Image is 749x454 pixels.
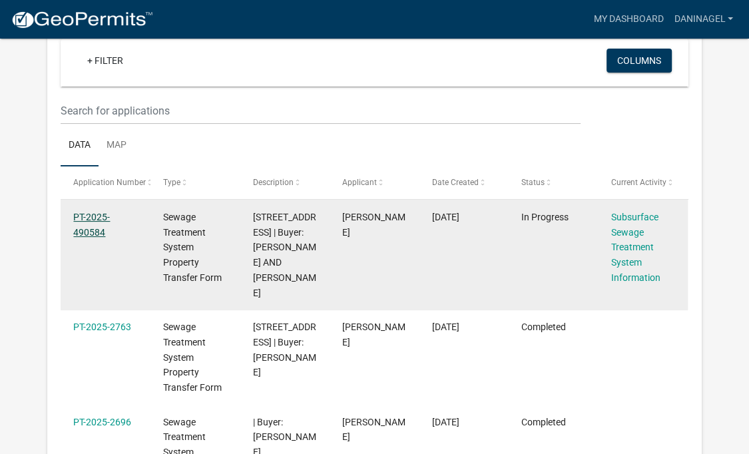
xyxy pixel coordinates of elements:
a: My Dashboard [588,7,668,32]
datatable-header-cell: Date Created [419,166,509,198]
span: 44172 MOSQUITO HEIGHTS RD | Buyer: JEREMY ULMER AND TOSHA ULMER [253,212,316,298]
span: Sewage Treatment System Property Transfer Form [163,322,222,393]
span: Danielle Lynn Nagel [342,417,405,443]
datatable-header-cell: Description [240,166,330,198]
span: Status [521,178,545,187]
a: Subsurface Sewage Treatment System Information [611,212,660,283]
datatable-header-cell: Applicant [330,166,419,198]
span: Application Number [73,178,146,187]
span: Danielle Lynn Nagel [342,212,405,238]
a: PT-2025-2763 [73,322,131,332]
span: 10/03/2025 [432,417,459,427]
datatable-header-cell: Type [150,166,240,198]
span: Date Created [432,178,479,187]
span: Description [253,178,294,187]
a: PT-2025-490584 [73,212,110,238]
datatable-header-cell: Application Number [61,166,150,198]
span: Applicant [342,178,377,187]
datatable-header-cell: Current Activity [599,166,688,198]
span: Completed [521,417,566,427]
a: PT-2025-2696 [73,417,131,427]
a: + Filter [77,49,134,73]
span: Completed [521,322,566,332]
span: Type [163,178,180,187]
span: 10/09/2025 [432,212,459,222]
datatable-header-cell: Status [509,166,599,198]
span: Sewage Treatment System Property Transfer Form [163,212,222,283]
span: Danielle Lynn Nagel [342,322,405,347]
span: 10/09/2025 [432,322,459,332]
button: Columns [607,49,672,73]
span: 207 MAIN ST W | Buyer: JORDAN SWEENEY [253,322,316,377]
span: Current Activity [611,178,666,187]
span: In Progress [521,212,569,222]
a: Map [99,124,134,167]
a: daninagel [668,7,738,32]
input: Search for applications [61,97,580,124]
a: Data [61,124,99,167]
